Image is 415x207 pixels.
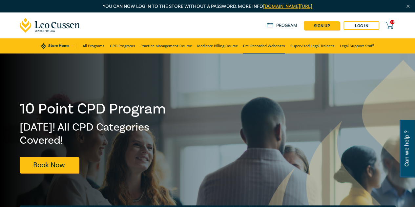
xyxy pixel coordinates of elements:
a: CPD Programs [110,38,135,53]
a: Store Home [41,43,76,49]
a: All Programs [83,38,105,53]
a: [DOMAIN_NAME][URL] [263,3,312,10]
a: Legal Support Staff [340,38,374,53]
a: Log in [343,21,379,30]
a: Medicare Billing Course [197,38,238,53]
span: Can we help ? [404,124,410,174]
a: Supervised Legal Trainees [290,38,335,53]
p: You can now log in to the store without a password. More info [20,3,396,10]
a: Pre-Recorded Webcasts [243,38,285,53]
a: Practice Management Course [140,38,192,53]
h1: 10 Point CPD Program [20,100,167,117]
h2: [DATE]! All CPD Categories Covered! [20,121,167,147]
a: Program [267,23,297,29]
a: Book Now [20,157,79,173]
span: 0 [390,20,394,24]
a: sign up [304,21,340,30]
img: Close [405,4,411,9]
